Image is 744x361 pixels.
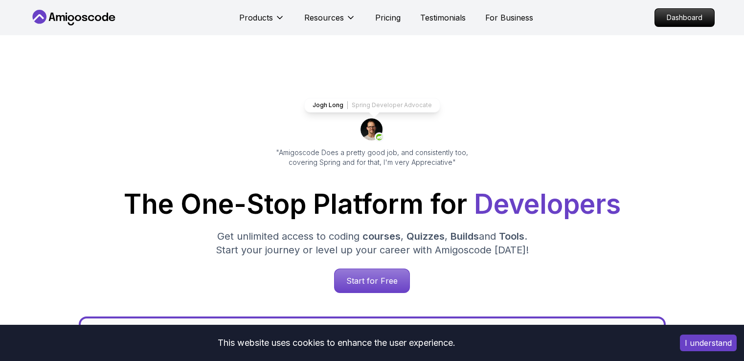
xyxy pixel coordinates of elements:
p: Dashboard [655,9,714,26]
p: "Amigoscode Does a pretty good job, and consistently too, covering Spring and for that, I'm very ... [263,148,482,167]
p: Get unlimited access to coding , , and . Start your journey or level up your career with Amigosco... [208,229,537,257]
button: Products [239,12,285,31]
span: courses [362,230,401,242]
p: Resources [304,12,344,23]
p: Jogh Long [313,101,343,109]
button: Accept cookies [680,335,737,351]
span: Tools [499,230,524,242]
span: Quizzes [406,230,445,242]
img: josh long [361,118,384,142]
a: For Business [485,12,533,23]
p: Start for Free [335,269,409,293]
a: Start for Free [334,269,410,293]
a: Dashboard [654,8,715,27]
h1: The One-Stop Platform for [38,191,707,218]
span: Builds [451,230,479,242]
button: Resources [304,12,356,31]
p: Products [239,12,273,23]
a: Pricing [375,12,401,23]
p: Spring Developer Advocate [352,101,432,109]
a: Testimonials [420,12,466,23]
span: Developers [474,188,621,220]
div: This website uses cookies to enhance the user experience. [7,332,665,354]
